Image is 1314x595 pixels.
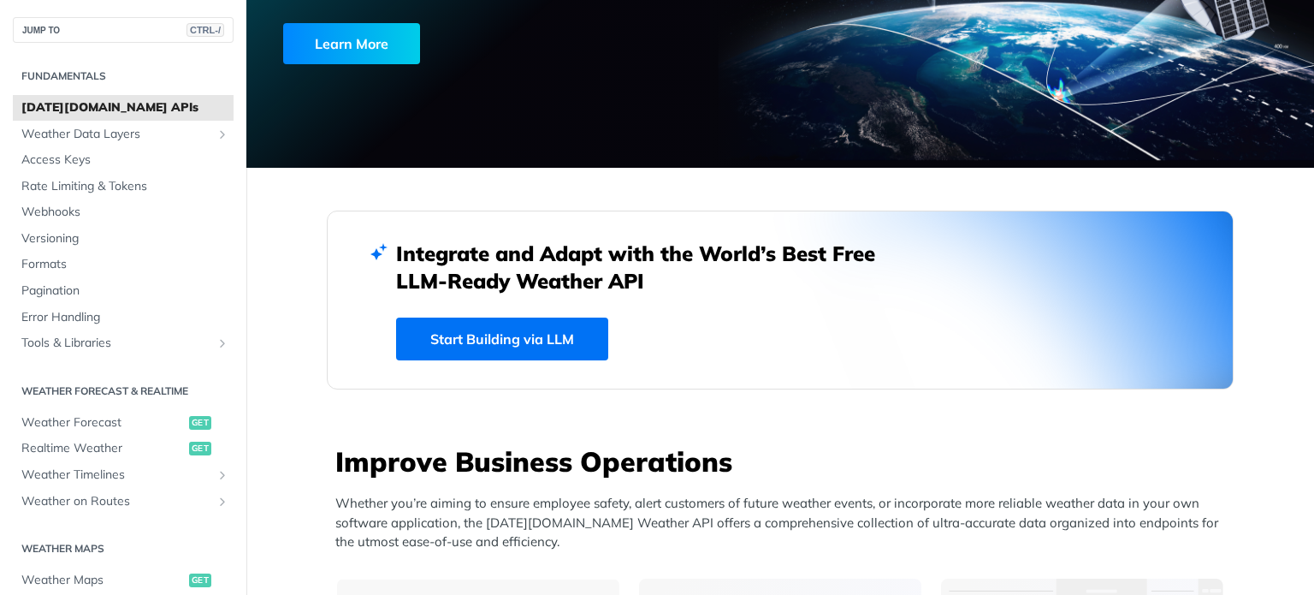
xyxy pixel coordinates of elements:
[21,440,185,457] span: Realtime Weather
[21,283,229,300] span: Pagination
[283,23,420,64] div: Learn More
[216,128,229,141] button: Show subpages for Weather Data Layers
[13,330,234,356] a: Tools & LibrariesShow subpages for Tools & Libraries
[21,256,229,273] span: Formats
[216,468,229,482] button: Show subpages for Weather Timelines
[21,309,229,326] span: Error Handling
[13,305,234,330] a: Error Handling
[13,278,234,304] a: Pagination
[21,178,229,195] span: Rate Limiting & Tokens
[13,226,234,252] a: Versioning
[21,572,185,589] span: Weather Maps
[13,436,234,461] a: Realtime Weatherget
[21,126,211,143] span: Weather Data Layers
[216,336,229,350] button: Show subpages for Tools & Libraries
[21,152,229,169] span: Access Keys
[13,68,234,84] h2: Fundamentals
[216,495,229,509] button: Show subpages for Weather on Routes
[13,568,234,593] a: Weather Mapsget
[13,541,234,556] h2: Weather Maps
[13,17,234,43] button: JUMP TOCTRL-/
[189,574,211,587] span: get
[13,252,234,277] a: Formats
[13,410,234,436] a: Weather Forecastget
[189,442,211,455] span: get
[21,99,229,116] span: [DATE][DOMAIN_NAME] APIs
[396,240,901,295] h2: Integrate and Adapt with the World’s Best Free LLM-Ready Weather API
[186,23,224,37] span: CTRL-/
[21,493,211,510] span: Weather on Routes
[335,494,1234,552] p: Whether you’re aiming to ensure employee safety, alert customers of future weather events, or inc...
[13,174,234,199] a: Rate Limiting & Tokens
[13,384,234,399] h2: Weather Forecast & realtime
[13,462,234,488] a: Weather TimelinesShow subpages for Weather Timelines
[189,416,211,430] span: get
[283,23,695,64] a: Learn More
[13,95,234,121] a: [DATE][DOMAIN_NAME] APIs
[21,204,229,221] span: Webhooks
[13,147,234,173] a: Access Keys
[21,230,229,247] span: Versioning
[21,467,211,484] span: Weather Timelines
[13,122,234,147] a: Weather Data LayersShow subpages for Weather Data Layers
[335,443,1234,480] h3: Improve Business Operations
[21,414,185,431] span: Weather Forecast
[396,318,608,360] a: Start Building via LLM
[13,199,234,225] a: Webhooks
[21,335,211,352] span: Tools & Libraries
[13,489,234,515] a: Weather on RoutesShow subpages for Weather on Routes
